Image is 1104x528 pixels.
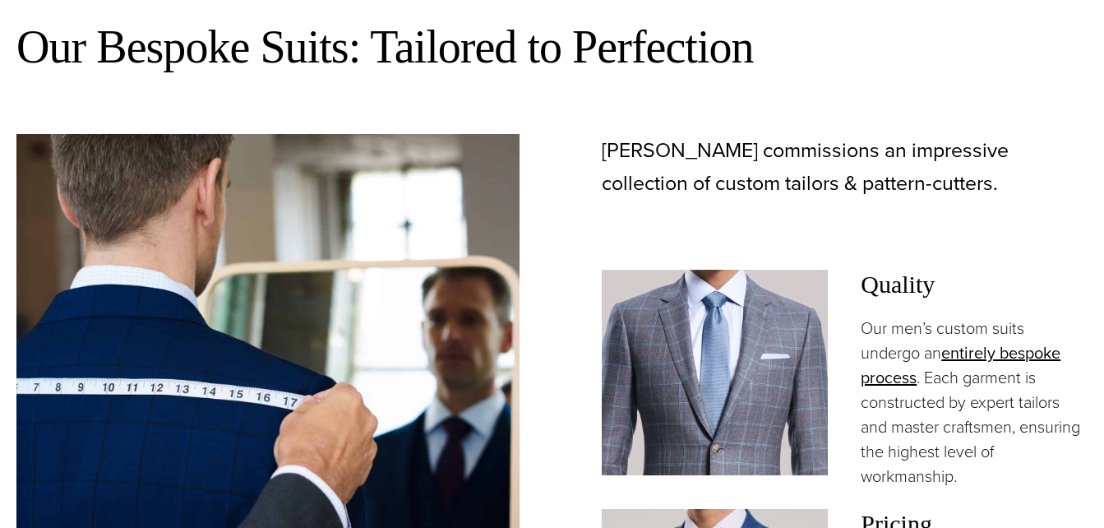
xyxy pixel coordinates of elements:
img: Client in Zegna grey windowpane bespoke suit with white shirt and light blue tie. [602,270,829,475]
h2: Our Bespoke Suits: Tailored to Perfection [16,18,1088,76]
p: [PERSON_NAME] commissions an impressive collection of custom tailors & pattern-cutters. [602,134,1088,200]
p: Our men’s custom suits undergo an . Each garment is constructed by expert tailors and master craf... [861,316,1088,489]
span: Help [37,12,71,26]
h3: Quality [861,270,1088,299]
a: entirely bespoke process [861,340,1060,390]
